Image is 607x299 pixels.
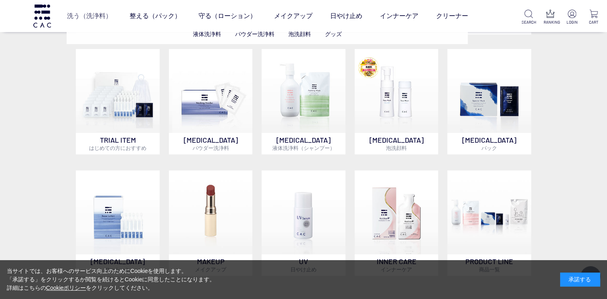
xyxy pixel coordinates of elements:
p: CART [587,19,601,25]
span: 液体洗浄料（シャンプー） [272,145,335,151]
a: UV日やけ止め [262,170,345,276]
p: UV [262,254,345,276]
a: グッズ [325,31,342,37]
p: [MEDICAL_DATA] [169,133,253,154]
a: CART [587,10,601,25]
a: [MEDICAL_DATA]ローション [76,170,160,276]
a: クリーナー [436,5,468,27]
a: PRODUCT LINE商品一覧 [447,170,531,276]
div: 承諾する [560,273,600,287]
a: パウダー洗浄料 [235,31,274,37]
p: PRODUCT LINE [447,254,531,276]
span: パウダー洗浄料 [193,145,229,151]
p: INNER CARE [355,254,439,276]
p: [MEDICAL_DATA] [76,254,160,276]
a: 整える（パック） [129,5,181,27]
a: 泡洗顔料 [MEDICAL_DATA]泡洗顔料 [355,49,439,154]
img: トライアルセット [76,49,160,133]
a: 洗う（洗浄料） [67,5,112,27]
span: パック [481,145,497,151]
a: 泡洗顔料 [288,31,311,37]
a: [MEDICAL_DATA]液体洗浄料（シャンプー） [262,49,345,154]
a: 日やけ止め [330,5,362,27]
img: 泡洗顔料 [355,49,439,133]
a: SEARCH [522,10,536,25]
p: LOGIN [565,19,579,25]
a: Cookieポリシー [46,285,86,291]
a: インナーケア [380,5,418,27]
img: インナーケア [355,170,439,254]
span: はじめての方におすすめ [89,145,146,151]
p: TRIAL ITEM [76,133,160,154]
a: メイクアップ [274,5,312,27]
img: logo [32,4,52,27]
a: 液体洗浄料 [193,31,221,37]
p: SEARCH [522,19,536,25]
a: [MEDICAL_DATA]パウダー洗浄料 [169,49,253,154]
a: インナーケア INNER CAREインナーケア [355,170,439,276]
p: [MEDICAL_DATA] [447,133,531,154]
p: RANKING [543,19,557,25]
a: RANKING [543,10,557,25]
a: 守る（ローション） [198,5,256,27]
div: 当サイトでは、お客様へのサービス向上のためにCookieを使用します。 「承諾する」をクリックするか閲覧を続けるとCookieに同意したことになります。 詳細はこちらの をクリックしてください。 [7,267,215,292]
a: MAKEUPメイクアップ [169,170,253,276]
p: [MEDICAL_DATA] [355,133,439,154]
a: [MEDICAL_DATA]パック [447,49,531,154]
a: トライアルセット TRIAL ITEMはじめての方におすすめ [76,49,160,154]
span: 泡洗顔料 [386,145,407,151]
p: MAKEUP [169,254,253,276]
a: LOGIN [565,10,579,25]
p: [MEDICAL_DATA] [262,133,345,154]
